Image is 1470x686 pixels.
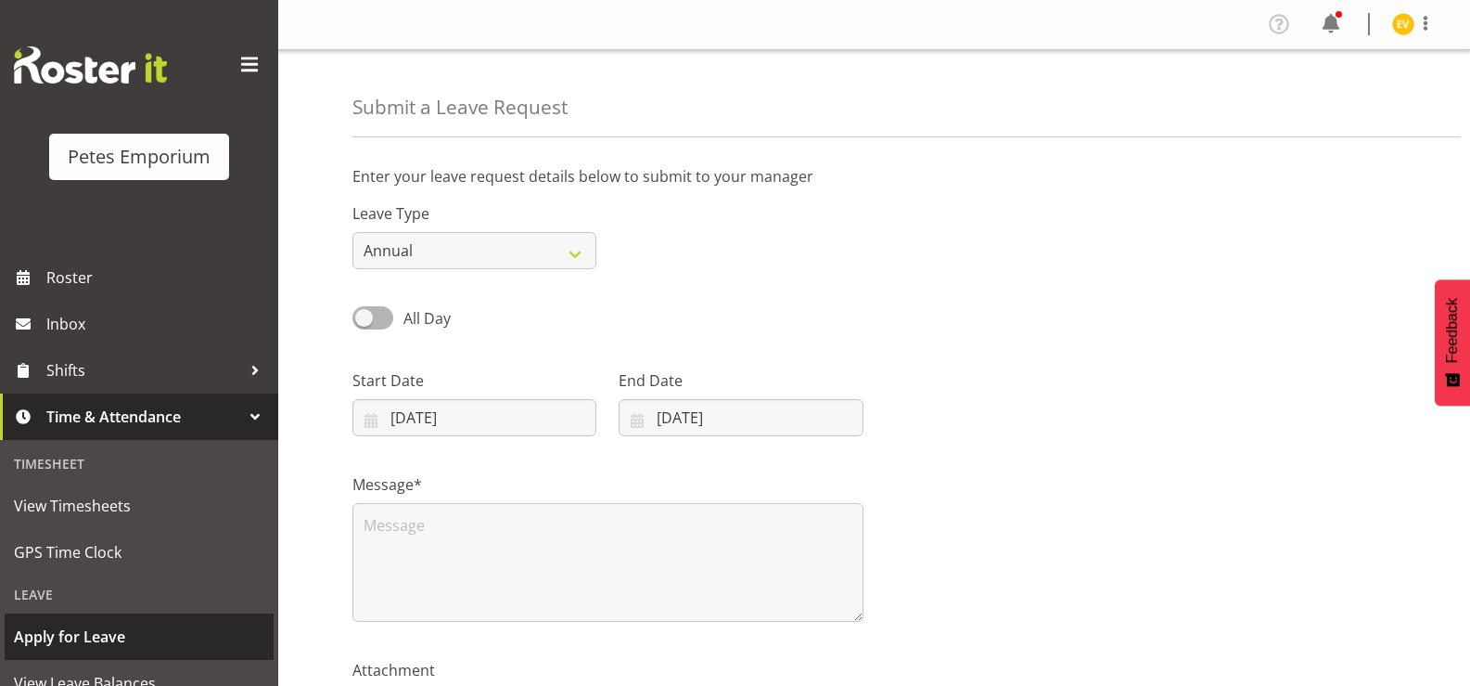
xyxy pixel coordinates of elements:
[1444,298,1461,363] span: Feedback
[1435,279,1470,406] button: Feedback - Show survey
[1392,13,1414,35] img: eva-vailini10223.jpg
[619,399,863,436] input: Click to select...
[352,97,568,118] h4: Submit a Leave Request
[352,202,596,225] label: Leave Type
[14,492,264,520] span: View Timesheets
[5,445,274,483] div: Timesheet
[46,356,241,384] span: Shifts
[5,483,274,529] a: View Timesheets
[14,623,264,651] span: Apply for Leave
[5,614,274,660] a: Apply for Leave
[352,399,596,436] input: Click to select...
[5,529,274,576] a: GPS Time Clock
[46,403,241,431] span: Time & Attendance
[352,165,1396,188] p: Enter your leave request details below to submit to your manager
[14,538,264,566] span: GPS Time Clock
[403,308,451,329] span: All Day
[46,264,269,291] span: Roster
[14,46,167,84] img: Rosterit website logo
[68,143,211,171] div: Petes Emporium
[352,659,863,681] label: Attachment
[619,369,863,392] label: End Date
[46,310,269,338] span: Inbox
[5,576,274,614] div: Leave
[352,369,596,392] label: Start Date
[352,473,863,496] label: Message*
